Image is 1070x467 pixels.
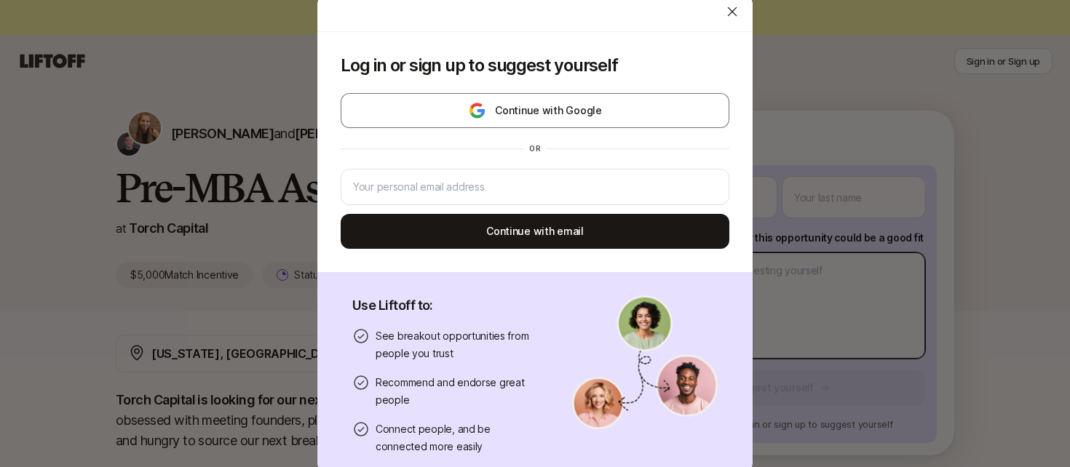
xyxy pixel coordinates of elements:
img: google-logo [468,102,486,119]
p: Use Liftoff to: [352,295,537,316]
button: Continue with email [341,214,729,249]
input: Your personal email address [353,178,717,196]
p: See breakout opportunities from people you trust [376,327,537,362]
button: Continue with Google [341,93,729,128]
p: Connect people, and be connected more easily [376,420,537,455]
p: Log in or sign up to suggest yourself [341,55,729,76]
p: Recommend and endorse great people [376,374,537,409]
img: signup-banner [572,295,718,429]
div: or [523,143,547,154]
